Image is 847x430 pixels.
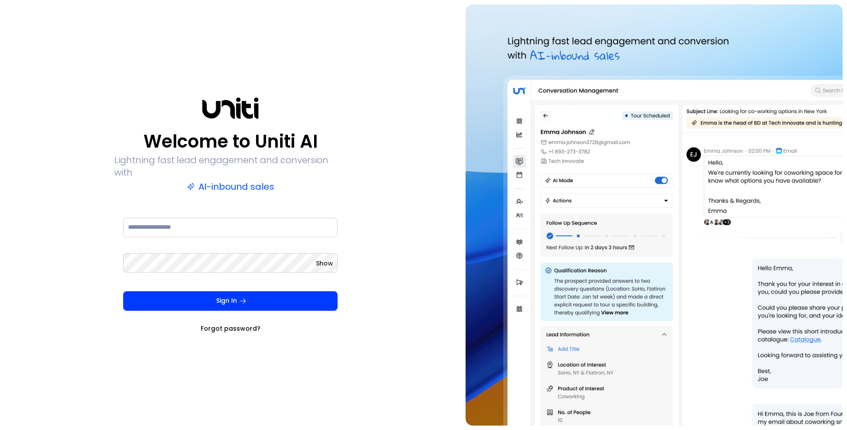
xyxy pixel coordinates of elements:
[187,180,274,193] p: AI-inbound sales
[123,291,338,311] button: Sign In
[114,154,346,179] p: Lightning fast lead engagement and conversion with
[201,324,260,333] a: Forgot password?
[466,4,843,426] img: auth-hero.png
[316,259,333,268] button: Show
[144,131,318,152] p: Welcome to Uniti AI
